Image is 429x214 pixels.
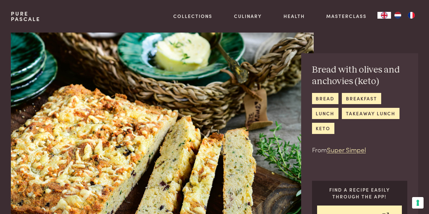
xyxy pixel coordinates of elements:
a: Super Simpel [327,145,366,154]
a: Health [284,13,305,20]
a: Culinary [234,13,262,20]
a: FR [405,12,418,19]
a: PurePascale [11,11,40,22]
a: bread [312,93,338,104]
a: EN [377,12,391,19]
a: NL [391,12,405,19]
h2: Bread with olives and anchovies (keto) [312,64,408,87]
button: Your consent preferences for tracking technologies [412,197,424,209]
aside: Language selected: English [377,12,418,19]
p: Find a recipe easily through the app! [317,186,402,200]
a: keto [312,123,334,134]
a: Masterclass [326,13,367,20]
a: lunch [312,108,338,119]
div: Language [377,12,391,19]
ul: Language list [391,12,418,19]
a: Collections [173,13,212,20]
a: takeaway lunch [342,108,399,119]
a: breakfast [342,93,381,104]
p: From [312,145,408,155]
